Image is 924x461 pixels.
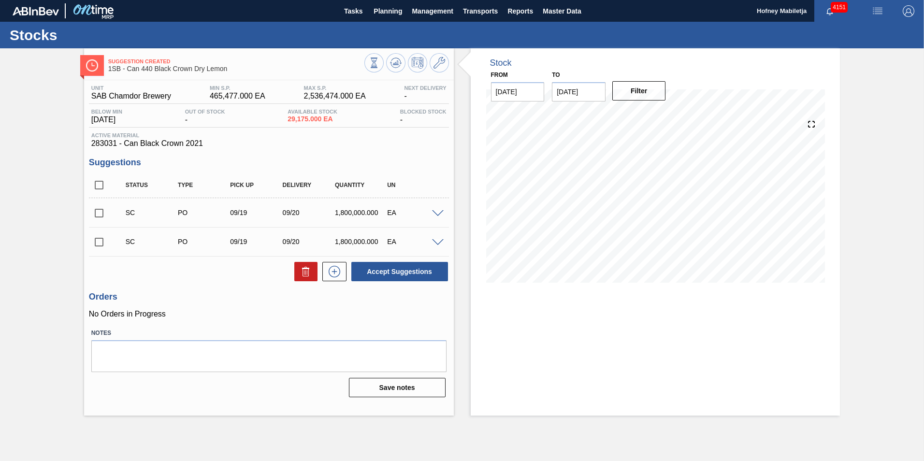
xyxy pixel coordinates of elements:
span: 1SB - Can 440 Black Crown Dry Lemon [108,65,364,72]
div: Pick up [228,182,286,188]
div: Quantity [332,182,391,188]
div: Accept Suggestions [346,261,449,282]
div: Delete Suggestions [289,262,318,281]
div: 09/19/2025 [228,238,286,245]
div: EA [385,209,443,216]
span: Available Stock [288,109,337,115]
button: Accept Suggestions [351,262,448,281]
p: No Orders in Progress [89,310,449,318]
span: 4151 [831,2,848,13]
h3: Orders [89,292,449,302]
span: Blocked Stock [400,109,447,115]
div: New suggestion [318,262,346,281]
button: Filter [612,81,666,101]
span: 465,477.000 EA [210,92,265,101]
h1: Stocks [10,29,181,41]
span: SAB Chamdor Brewery [91,92,171,101]
span: Management [412,5,453,17]
button: Go to Master Data / General [430,53,449,72]
span: Active Material [91,132,447,138]
div: 09/20/2025 [280,238,339,245]
span: 283031 - Can Black Crown 2021 [91,139,447,148]
div: Purchase order [175,238,234,245]
button: Update Chart [386,53,405,72]
span: Out Of Stock [185,109,225,115]
div: - [398,109,449,124]
span: Transports [463,5,498,17]
span: Suggestion Created [108,58,364,64]
span: 2,536,474.000 EA [304,92,366,101]
button: Stocks Overview [364,53,384,72]
div: Suggestion Created [123,238,182,245]
div: 09/19/2025 [228,209,286,216]
span: Reports [507,5,533,17]
div: 09/20/2025 [280,209,339,216]
img: Logout [903,5,914,17]
span: Below Min [91,109,122,115]
span: 29,175.000 EA [288,115,337,123]
button: Notifications [814,4,845,18]
div: Purchase order [175,209,234,216]
span: [DATE] [91,115,122,124]
img: TNhmsLtSVTkK8tSr43FrP2fwEKptu5GPRR3wAAAABJRU5ErkJggg== [13,7,59,15]
div: Delivery [280,182,339,188]
span: Planning [374,5,402,17]
span: MAX S.P. [304,85,366,91]
div: Type [175,182,234,188]
img: Ícone [86,59,98,72]
label: Notes [91,326,447,340]
div: Status [123,182,182,188]
button: Schedule Inventory [408,53,427,72]
div: 1,800,000.000 [332,209,391,216]
div: Stock [490,58,512,68]
h3: Suggestions [89,158,449,168]
input: mm/dd/yyyy [491,82,545,101]
span: Master Data [543,5,581,17]
div: 1,800,000.000 [332,238,391,245]
span: Unit [91,85,171,91]
div: - [183,109,228,124]
div: - [402,85,448,101]
div: Suggestion Created [123,209,182,216]
span: Tasks [343,5,364,17]
span: MIN S.P. [210,85,265,91]
label: to [552,72,560,78]
img: userActions [872,5,883,17]
button: Save notes [349,378,446,397]
div: EA [385,238,443,245]
input: mm/dd/yyyy [552,82,606,101]
div: UN [385,182,443,188]
span: Next Delivery [404,85,446,91]
label: From [491,72,508,78]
